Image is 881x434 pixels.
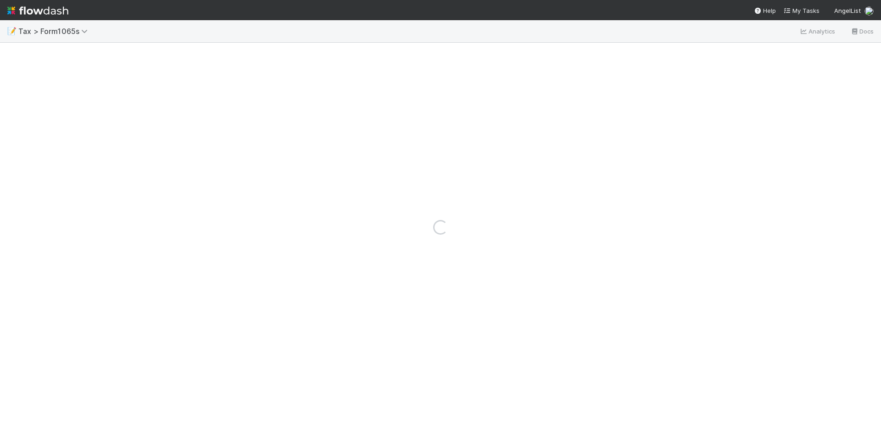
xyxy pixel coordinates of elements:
[864,6,874,16] img: avatar_e41e7ae5-e7d9-4d8d-9f56-31b0d7a2f4fd.png
[834,7,861,14] span: AngelList
[754,6,776,15] div: Help
[783,6,820,15] a: My Tasks
[783,7,820,14] span: My Tasks
[7,3,68,18] img: logo-inverted-e16ddd16eac7371096b0.svg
